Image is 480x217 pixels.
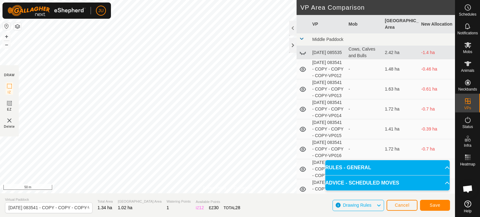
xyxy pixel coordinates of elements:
[6,117,13,124] img: VP
[3,22,10,30] button: Reset Map
[118,205,132,210] span: 1.02 ha
[464,144,471,147] span: Infra
[463,50,472,54] span: Mobs
[348,106,380,112] div: -
[395,203,409,208] span: Cancel
[348,126,380,132] div: -
[419,159,455,179] td: -0.83 ha
[196,205,204,211] div: IZ
[382,99,419,119] td: 1.72 ha
[3,33,10,40] button: +
[382,119,419,139] td: 1.41 ha
[4,124,15,129] span: Delete
[348,86,380,92] div: -
[310,46,346,59] td: [DATE] 085535
[348,66,380,72] div: -
[382,15,419,33] th: [GEOGRAPHIC_DATA] Area
[4,73,15,77] div: DRAW
[234,185,252,191] a: Contact Us
[310,159,346,179] td: [DATE] 083541 - COPY - COPY - COPY-VP017
[224,205,240,211] div: TOTAL
[203,185,226,191] a: Privacy Policy
[419,15,455,33] th: New Allocation
[457,31,478,35] span: Notifications
[310,99,346,119] td: [DATE] 083541 - COPY - COPY - COPY-VP014
[382,159,419,179] td: 1.85 ha
[464,106,471,110] span: VPs
[462,125,473,129] span: Status
[7,5,86,16] img: Gallagher Logo
[458,180,477,198] div: Open chat
[420,200,450,211] button: Save
[464,209,472,213] span: Help
[310,139,346,159] td: [DATE] 083541 - COPY - COPY - COPY-VP016
[348,46,380,59] div: Cows, Calves and Bulls
[310,79,346,99] td: [DATE] 083541 - COPY - COPY - COPY-VP013
[167,199,191,204] span: Watering Points
[387,200,417,211] button: Cancel
[460,162,475,166] span: Heatmap
[98,7,103,14] span: JU
[348,146,380,152] div: -
[310,59,346,79] td: [DATE] 083541 - COPY - COPY - COPY-VP012
[235,205,240,210] span: 28
[455,198,480,215] a: Help
[8,90,11,95] span: IZ
[430,203,440,208] span: Save
[7,107,12,112] span: EZ
[382,79,419,99] td: 1.63 ha
[325,164,371,171] span: RULES - GENERAL
[325,175,450,190] p-accordion-header: ADVICE - SCHEDULED MOVES
[382,46,419,59] td: 2.42 ha
[310,179,346,199] td: [DATE] 083541 - COPY - COPY - COPY-VP018
[5,197,92,202] span: Virtual Paddock
[209,205,219,211] div: EZ
[346,15,382,33] th: Mob
[419,46,455,59] td: -1.4 ha
[459,12,476,16] span: Schedules
[3,41,10,48] button: –
[14,23,21,30] button: Map Layers
[419,99,455,119] td: -0.7 ha
[325,179,399,187] span: ADVICE - SCHEDULED MOVES
[97,205,112,210] span: 1.34 ha
[214,205,219,210] span: 30
[419,59,455,79] td: -0.46 ha
[310,119,346,139] td: [DATE] 083541 - COPY - COPY - COPY-VP015
[419,79,455,99] td: -0.61 ha
[300,4,455,11] h2: VP Area Comparison
[343,203,371,208] span: Drawing Rules
[419,139,455,159] td: -0.7 ha
[382,139,419,159] td: 1.72 ha
[312,37,343,42] span: Middle Paddock
[97,199,113,204] span: Total Area
[382,59,419,79] td: 1.48 ha
[461,69,474,72] span: Animals
[167,205,169,210] span: 1
[196,199,240,205] span: Available Points
[310,15,346,33] th: VP
[199,205,204,210] span: 12
[458,87,477,91] span: Neckbands
[419,119,455,139] td: -0.39 ha
[118,199,162,204] span: [GEOGRAPHIC_DATA] Area
[325,160,450,175] p-accordion-header: RULES - GENERAL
